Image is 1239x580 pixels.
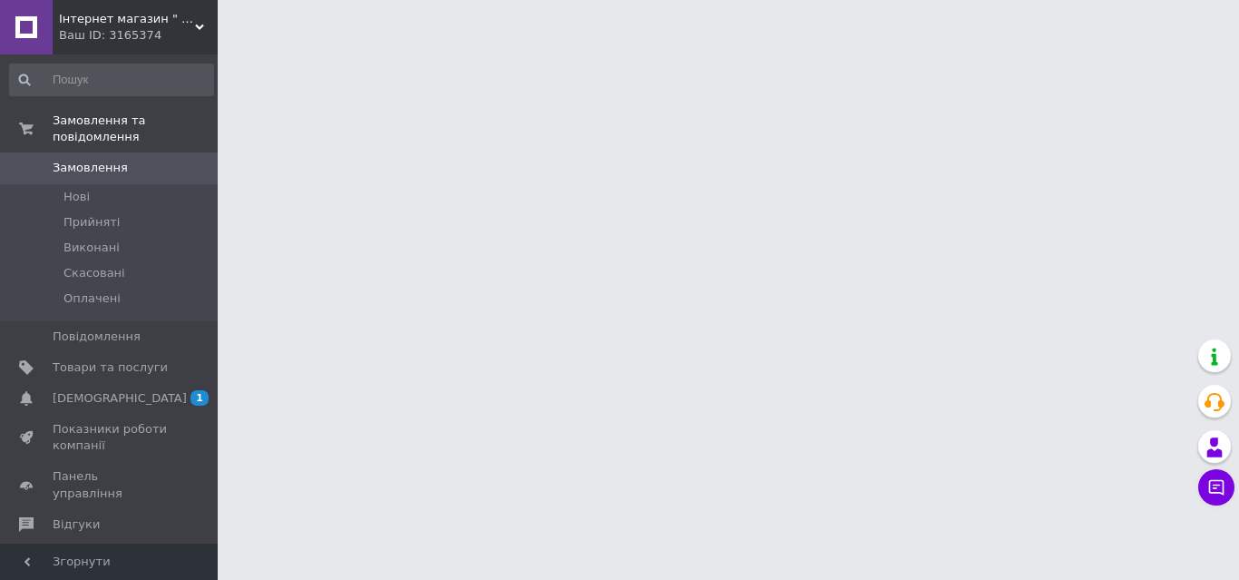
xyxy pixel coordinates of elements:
span: Нові [63,189,90,205]
span: Виконані [63,240,120,256]
span: Показники роботи компанії [53,421,168,454]
span: Товари та послуги [53,359,168,376]
span: Скасовані [63,265,125,281]
span: Замовлення та повідомлення [53,113,218,145]
span: Замовлення [53,160,128,176]
span: Прийняті [63,214,120,231]
span: Оплачені [63,290,121,307]
div: Ваш ID: 3165374 [59,27,218,44]
span: Відгуки [53,516,100,533]
span: Повідомлення [53,329,141,345]
span: [DEMOGRAPHIC_DATA] [53,390,187,407]
span: Інтернет магазин " Limarket " [59,11,195,27]
span: 1 [190,390,209,406]
span: Панель управління [53,468,168,501]
input: Пошук [9,64,214,96]
button: Чат з покупцем [1198,469,1234,506]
